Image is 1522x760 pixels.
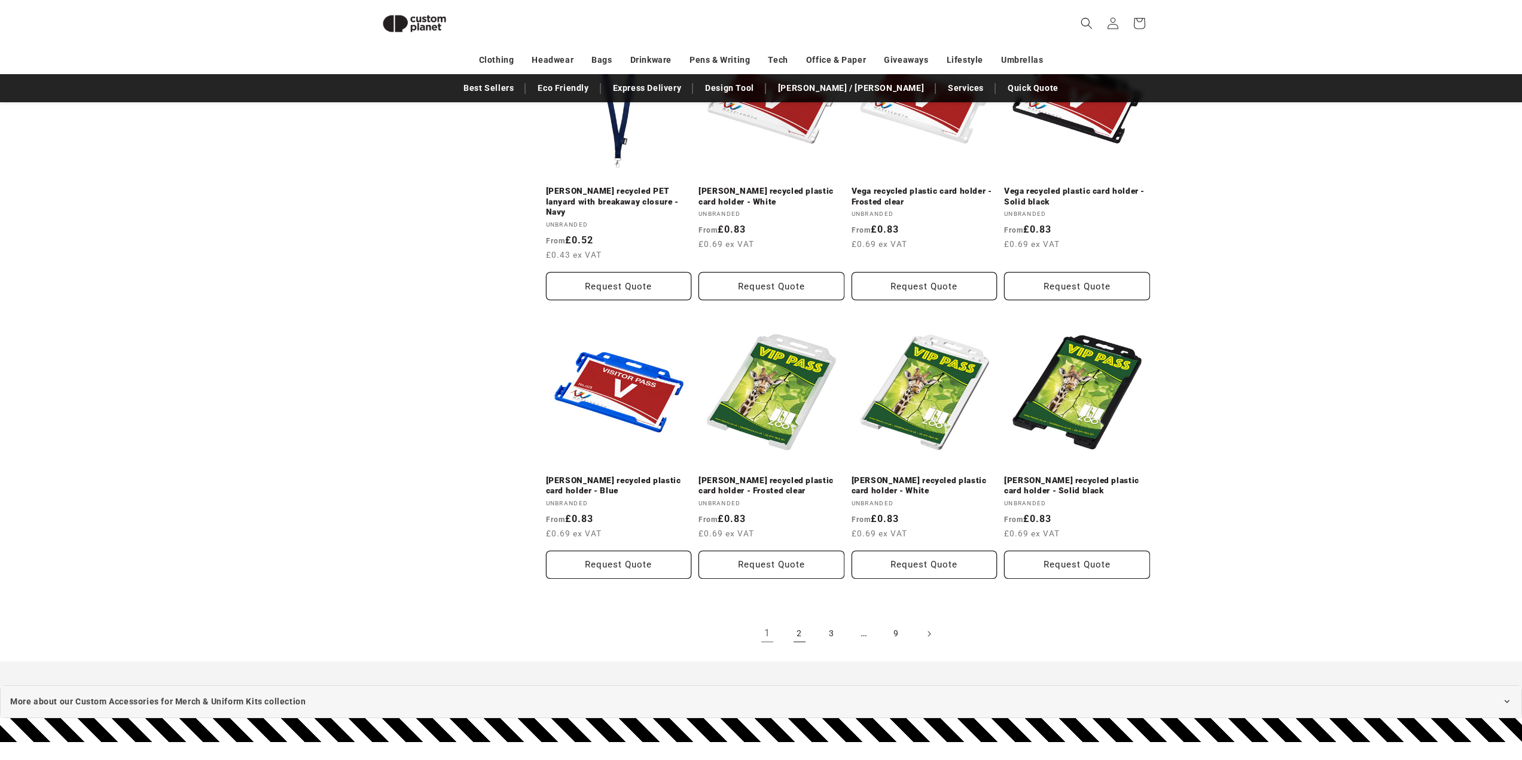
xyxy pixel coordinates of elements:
button: Request Quote [1004,551,1150,579]
a: Drinkware [630,50,672,71]
button: Request Quote [699,272,844,300]
a: Next page [916,621,942,647]
summary: Search [1073,10,1100,36]
button: Request Quote [852,272,998,300]
iframe: Chat Widget [1322,631,1522,760]
a: Pens & Writing [690,50,750,71]
a: Tech [768,50,788,71]
a: Best Sellers [457,78,520,99]
a: Lifestyle [947,50,983,71]
nav: Pagination [546,621,1150,647]
a: Umbrellas [1001,50,1043,71]
a: [PERSON_NAME] recycled plastic card holder - Blue [546,475,692,496]
a: Express Delivery [607,78,688,99]
span: More about our Custom Accessories for Merch & Uniform Kits collection [10,694,306,709]
a: Vega recycled plastic card holder - Frosted clear [852,186,998,207]
img: Custom Planet [373,5,456,42]
a: Page 1 [754,621,780,647]
a: [PERSON_NAME] recycled PET lanyard with breakaway closure - Navy [546,186,692,218]
a: Headwear [532,50,574,71]
button: Request Quote [852,551,998,579]
a: [PERSON_NAME] / [PERSON_NAME] [772,78,930,99]
a: Page 3 [819,621,845,647]
a: [PERSON_NAME] recycled plastic card holder - Solid black [1004,475,1150,496]
a: [PERSON_NAME] recycled plastic card holder - Frosted clear [699,475,844,496]
button: Request Quote [699,551,844,579]
a: Design Tool [699,78,760,99]
a: Services [942,78,990,99]
a: Clothing [479,50,514,71]
a: Vega recycled plastic card holder - Solid black [1004,186,1150,207]
a: Giveaways [884,50,928,71]
a: Eco Friendly [532,78,594,99]
button: Request Quote [546,551,692,579]
a: [PERSON_NAME] recycled plastic card holder - White [699,186,844,207]
span: … [851,621,877,647]
a: Page 9 [883,621,910,647]
a: Quick Quote [1002,78,1065,99]
button: Request Quote [1004,272,1150,300]
a: Page 2 [786,621,813,647]
a: [PERSON_NAME] recycled plastic card holder - White [852,475,998,496]
a: Office & Paper [806,50,866,71]
a: Bags [591,50,612,71]
button: Request Quote [546,272,692,300]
